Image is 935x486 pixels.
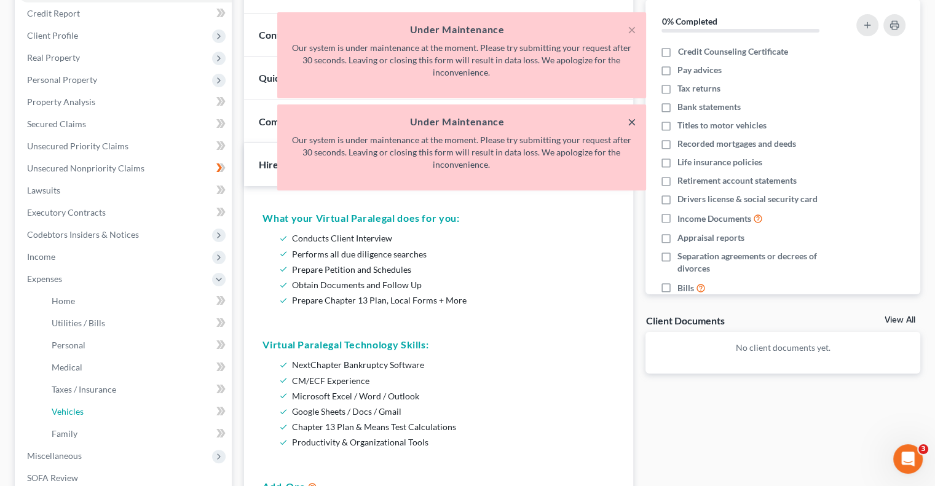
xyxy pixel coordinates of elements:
span: Family [52,428,77,439]
h5: Virtual Paralegal Technology Skills: [262,337,615,352]
li: Conducts Client Interview [292,230,610,246]
button: × [628,22,636,37]
li: Productivity & Organizational Tools [292,434,610,450]
span: Miscellaneous [27,450,82,461]
span: SOFA Review [27,472,78,483]
h5: Under Maintenance [287,114,636,129]
span: Bills [677,282,694,294]
p: Our system is under maintenance at the moment. Please try submitting your request after 30 second... [287,134,636,171]
a: Credit Report [17,2,232,25]
span: 3 [918,444,928,454]
a: Executory Contracts [17,202,232,224]
span: Appraisal reports [677,232,744,244]
span: Credit Report [27,8,80,18]
span: Income [27,251,55,262]
p: No client documents yet. [655,342,910,354]
li: Google Sheets / Docs / Gmail [292,404,610,419]
span: Codebtors Insiders & Notices [27,229,139,240]
div: Client Documents [645,314,724,327]
a: View All [885,316,915,324]
li: Prepare Petition and Schedules [292,262,610,277]
a: Home [42,290,232,312]
p: Our system is under maintenance at the moment. Please try submitting your request after 30 second... [287,42,636,79]
button: × [628,114,636,129]
span: Income Documents [677,213,751,225]
span: Utilities / Bills [52,318,105,328]
li: Microsoft Excel / Word / Outlook [292,388,610,404]
a: Medical [42,356,232,378]
a: Taxes / Insurance [42,378,232,401]
a: Personal [42,334,232,356]
h5: What your Virtual Paralegal does for you: [262,211,615,225]
span: Expenses [27,273,62,284]
a: Utilities / Bills [42,312,232,334]
span: Drivers license & social security card [677,193,818,205]
span: Vehicles [52,406,84,417]
li: CM/ECF Experience [292,373,610,388]
li: Prepare Chapter 13 Plan, Local Forms + More [292,292,610,308]
span: Taxes / Insurance [52,384,116,394]
li: Chapter 13 Plan & Means Test Calculations [292,419,610,434]
a: Vehicles [42,401,232,423]
li: NextChapter Bankruptcy Software [292,357,610,372]
span: Separation agreements or decrees of divorces [677,250,841,275]
span: Executory Contracts [27,207,106,218]
li: Obtain Documents and Follow Up [292,277,610,292]
h5: Under Maintenance [287,22,636,37]
li: Performs all due diligence searches [292,246,610,262]
iframe: Intercom live chat [893,444,923,474]
a: Family [42,423,232,445]
span: Medical [52,362,82,372]
span: Personal [52,340,85,350]
span: Home [52,296,75,306]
